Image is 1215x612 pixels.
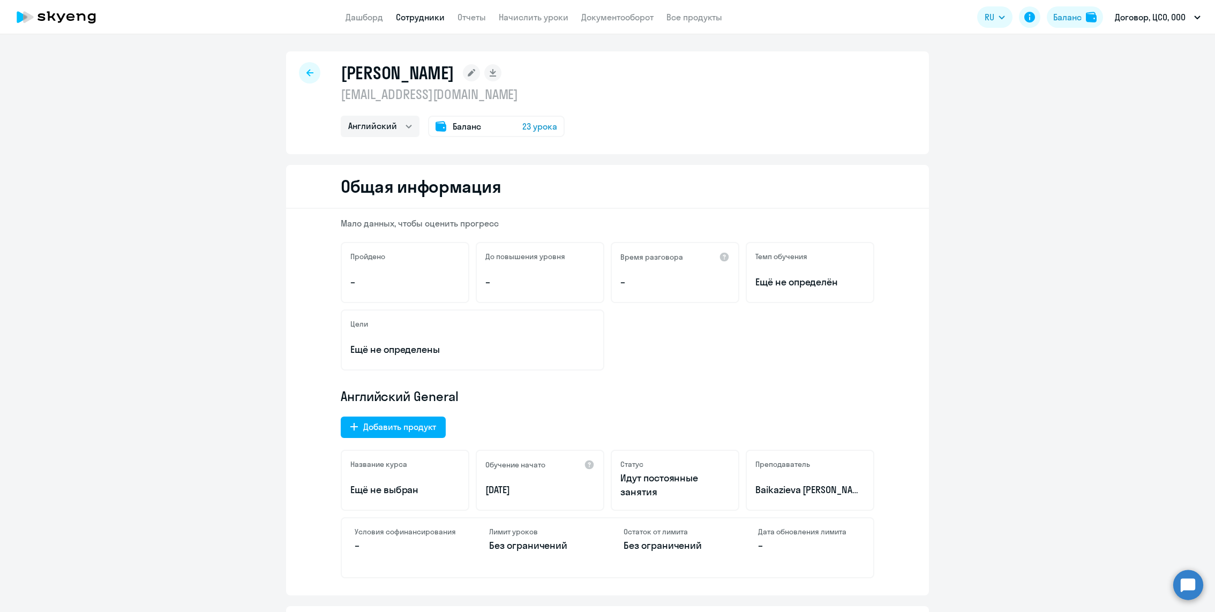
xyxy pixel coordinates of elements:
div: Добавить продукт [363,420,436,433]
button: RU [977,6,1012,28]
h5: Название курса [350,459,407,469]
h2: Общая информация [341,176,501,197]
p: Без ограничений [624,539,726,553]
h1: [PERSON_NAME] [341,62,454,84]
p: Ещё не определены [350,343,595,357]
p: Baikazieva [PERSON_NAME] [755,483,865,497]
span: 23 урока [522,120,557,133]
a: Отчеты [457,12,486,22]
h5: Цели [350,319,368,329]
p: [DATE] [485,483,595,497]
a: Дашборд [346,12,383,22]
span: RU [985,11,994,24]
span: Баланс [453,120,481,133]
p: Ещё не выбран [350,483,460,497]
button: Добавить продукт [341,417,446,438]
a: Сотрудники [396,12,445,22]
p: [EMAIL_ADDRESS][DOMAIN_NAME] [341,86,565,103]
a: Начислить уроки [499,12,568,22]
a: Все продукты [666,12,722,22]
h4: Остаток от лимита [624,527,726,537]
img: balance [1086,12,1097,22]
h5: Темп обучения [755,252,807,261]
h5: До повышения уровня [485,252,565,261]
p: – [620,275,730,289]
div: Баланс [1053,11,1082,24]
p: Мало данных, чтобы оценить прогресс [341,217,874,229]
a: Документооборот [581,12,654,22]
p: Без ограничений [489,539,591,553]
h5: Преподаватель [755,459,810,469]
button: Балансbalance [1047,6,1103,28]
h5: Время разговора [620,252,683,262]
span: Ещё не определён [755,275,865,289]
p: Идут постоянные занятия [620,471,730,499]
h4: Лимит уроков [489,527,591,537]
p: – [485,275,595,289]
p: – [355,539,457,553]
p: – [350,275,460,289]
button: Договор, ЦСО, ООО [1109,4,1206,30]
h5: Обучение начато [485,460,545,470]
p: Договор, ЦСО, ООО [1115,11,1186,24]
h4: Дата обновления лимита [758,527,860,537]
span: Английский General [341,388,459,405]
h5: Пройдено [350,252,385,261]
p: – [758,539,860,553]
h4: Условия софинансирования [355,527,457,537]
h5: Статус [620,459,643,469]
